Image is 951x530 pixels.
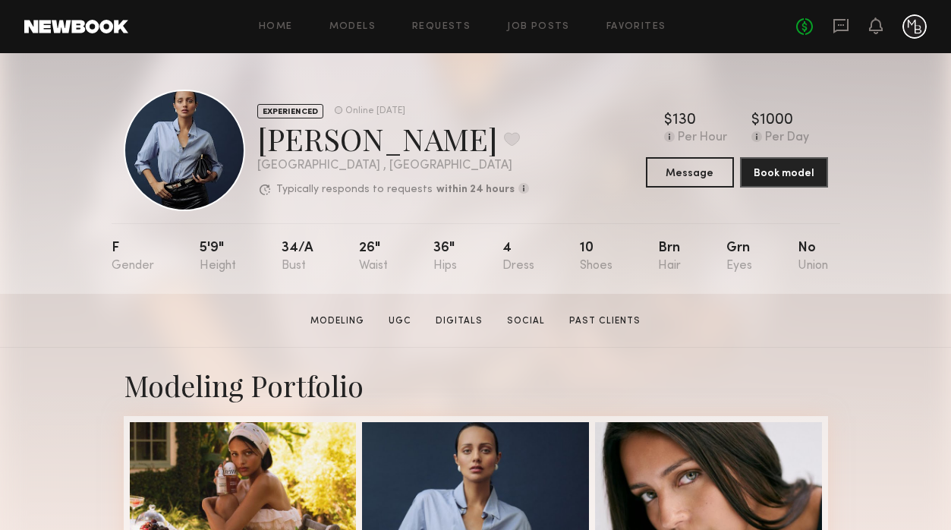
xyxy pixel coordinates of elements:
p: Typically responds to requests [276,185,433,195]
div: 130 [672,113,696,128]
div: 36" [433,241,457,273]
a: Job Posts [507,22,570,32]
a: Past Clients [563,314,647,328]
div: Modeling Portfolio [124,366,828,404]
div: Brn [658,241,681,273]
div: No [798,241,828,273]
button: Message [646,157,734,188]
a: Favorites [606,22,666,32]
div: 10 [580,241,612,273]
div: 26" [359,241,388,273]
div: 4 [502,241,534,273]
div: EXPERIENCED [257,104,323,118]
div: $ [751,113,760,128]
a: Modeling [304,314,370,328]
div: 1000 [760,113,793,128]
div: $ [664,113,672,128]
div: Online [DATE] [345,106,405,116]
a: UGC [383,314,417,328]
b: within 24 hours [436,185,515,195]
div: F [112,241,154,273]
div: Per Day [765,131,809,145]
div: Grn [726,241,752,273]
a: Requests [412,22,471,32]
a: Social [501,314,551,328]
a: Models [329,22,376,32]
a: Home [259,22,293,32]
div: [GEOGRAPHIC_DATA] , [GEOGRAPHIC_DATA] [257,159,529,172]
div: 34/a [282,241,313,273]
div: [PERSON_NAME] [257,118,529,159]
a: Digitals [430,314,489,328]
div: 5'9" [200,241,236,273]
button: Book model [740,157,828,188]
div: Per Hour [678,131,727,145]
